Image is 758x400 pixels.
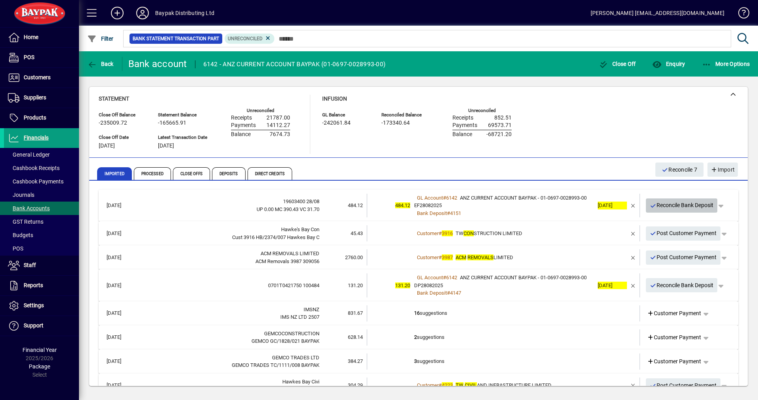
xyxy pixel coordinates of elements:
span: LIMITED [456,254,513,260]
span: Cashbook Payments [8,178,64,185]
span: POS [8,245,23,252]
td: [DATE] [103,273,140,297]
a: POS [4,242,79,255]
em: CON [463,230,474,236]
span: Staff [24,262,36,268]
span: Close Off Date [99,135,146,140]
a: Reports [4,276,79,295]
span: -242061.84 [322,120,351,126]
span: Suppliers [24,94,46,101]
mat-expansion-panel-header: [DATE]GEMCO TRADES LTDGEMCO TRADES TC/1111/008 BAYPAK384.273suggestionsCustomer Payment [99,350,738,374]
span: Journals [8,192,34,198]
span: GL Account [417,195,443,201]
td: [DATE] [103,225,140,241]
span: 7674.73 [270,131,290,138]
span: 628.14 [348,334,363,340]
span: [DATE] [158,143,174,149]
a: Customers [4,68,79,88]
mat-expansion-panel-header: [DATE]ACM REMOVALS LIMITEDACM Removals 3987 3090562760.00Customer#3987ACM REMOVALSLIMITEDPost Cus... [99,245,738,269]
button: Reconcile 7 [655,163,704,177]
button: Filter [85,32,116,46]
td: [DATE] [103,378,140,394]
span: Customer Payment [647,357,702,366]
em: 3916 [442,230,453,236]
div: Bank account [128,58,187,70]
span: [DATE] [99,143,115,149]
a: Bank Deposit#4147 [414,289,464,297]
span: Close Off Balance [99,112,146,118]
span: Reconcile Bank Deposit [650,279,714,292]
span: 4151 [450,210,461,216]
div: 6142 - ANZ CURRENT ACCOUNT BAYPAK (01-0697-0028993-00) [203,58,386,71]
button: Remove [627,379,640,392]
span: Receipts [452,115,473,121]
span: General Ledger [8,151,50,158]
span: Deposits [212,167,246,180]
button: Import [707,163,738,177]
span: Imported [97,167,132,180]
div: GEMCO TRADES LTD [140,354,319,362]
a: Budgets [4,228,79,242]
span: 14112.27 [266,122,290,129]
span: 484.12 [348,202,363,208]
div: Cust 3916 HB/2374/007 Hawkes Bay C [140,234,319,241]
span: DP28082025 [414,282,443,288]
a: General Ledger [4,148,79,161]
span: # [439,230,442,236]
span: -68721.20 [486,131,512,138]
span: -173340.64 [381,120,410,126]
div: ACM Removals 3987 309056 [140,258,319,265]
mat-expansion-panel-header: [DATE]Hawkes Bay CiviTW CIVIL 3916 4223304.29Customer#4223TW CIVILAND INFRASTRUCTURE LIMITEDPost ... [99,374,738,398]
td: suggestions [414,353,594,370]
div: GEMCOCONSTRUCTION [140,330,319,338]
a: Home [4,28,79,47]
span: 131.20 [348,282,363,288]
span: ANZ CURRENT ACCOUNT BAYPAK - 01-0697-0028993-00 [460,195,587,201]
span: Statement Balance [158,112,207,118]
b: 16 [414,310,420,316]
span: Financials [24,135,49,141]
span: 4147 [450,290,461,296]
span: # [447,210,450,216]
button: Reconcile Bank Deposit [646,278,718,292]
em: TW [456,382,463,388]
span: GL Balance [322,112,370,118]
span: Customer Payment [647,333,702,342]
span: GST Returns [8,219,43,225]
span: Close Off [599,61,636,67]
span: Customers [24,74,51,80]
span: Processed [134,167,171,180]
span: Products [24,114,46,121]
span: More Options [702,61,750,67]
div: [DATE] [598,202,627,209]
em: 4223 [442,382,453,388]
span: Customer Payment [647,309,702,318]
span: Direct Credits [248,167,292,180]
button: Post Customer Payment [646,378,721,393]
a: Products [4,108,79,128]
span: 131.20 [395,282,410,288]
mat-expansion-panel-header: [DATE]19603400 28/08UP 0.00 MC 390.43 VC 31.70484.12484.12GL Account#6142ANZ CURRENT ACCOUNT BAYP... [99,190,738,222]
a: Customer Payment [644,354,705,368]
span: Settings [24,302,44,308]
span: # [443,195,446,201]
a: Customer#4223 [414,381,456,389]
span: -165665.91 [158,120,186,126]
span: Package [29,363,50,370]
span: AND INFRASTRUCTURE LIMITED [456,382,552,388]
div: GEMCO TRADES TC/1111/008 BAYPAK [140,361,319,369]
span: Cashbook Receipts [8,165,60,171]
span: Post Customer Payment [650,251,717,264]
button: Remove [627,279,640,292]
mat-expansion-panel-header: [DATE]Hawke's Bay ConCust 3916 HB/2374/007 Hawkes Bay C45.43Customer#3916TWCONSTRUCTION LIMITEDPo... [99,221,738,245]
span: Bank Statement Transaction Part [133,35,219,43]
span: TW STRUCTION LIMITED [456,230,522,236]
button: Reconcile Bank Deposit [646,198,718,213]
div: Hawkes Bay Civi [140,378,319,386]
div: 0701T0421750 100484 [140,282,319,290]
td: [DATE] [103,329,140,346]
div: UP 0.00 MC 390.43 VC 31.70 [140,206,319,213]
button: Close Off [597,57,638,71]
a: GL Account#6142 [414,273,460,282]
a: Customer Payment [644,306,705,320]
